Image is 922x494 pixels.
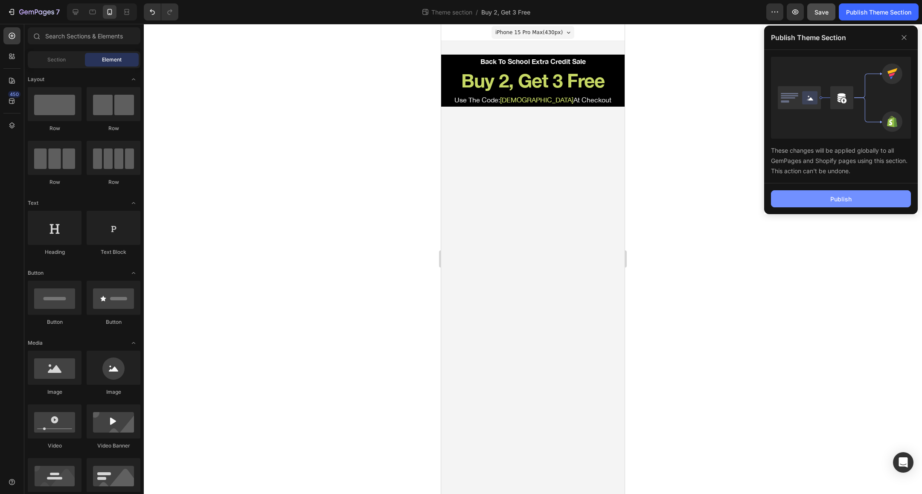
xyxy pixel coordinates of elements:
[481,8,530,17] span: Buy 2, Get 3 Free
[771,32,846,43] p: Publish Theme Section
[28,27,140,44] input: Search Sections & Elements
[28,76,44,83] span: Layout
[476,8,478,17] span: /
[28,318,81,326] div: Button
[28,388,81,396] div: Image
[814,9,829,16] span: Save
[839,3,919,20] button: Publish Theme Section
[87,388,140,396] div: Image
[28,125,81,132] div: Row
[28,442,81,450] div: Video
[47,56,66,64] span: Section
[127,336,140,350] span: Toggle open
[87,318,140,326] div: Button
[430,8,474,17] span: Theme section
[893,452,913,473] div: Open Intercom Messenger
[127,73,140,86] span: Toggle open
[144,3,178,20] div: Undo/Redo
[28,199,38,207] span: Text
[771,190,911,207] button: Publish
[102,56,122,64] span: Element
[87,125,140,132] div: Row
[3,3,64,20] button: 7
[441,24,625,494] iframe: Design area
[127,196,140,210] span: Toggle open
[28,269,44,277] span: Button
[127,266,140,280] span: Toggle open
[771,139,911,176] div: These changes will be applied globally to all GemPages and Shopify pages using this section. This...
[8,91,20,98] div: 450
[56,7,60,17] p: 7
[807,3,835,20] button: Save
[846,8,911,17] div: Publish Theme Section
[87,442,140,450] div: Video Banner
[87,248,140,256] div: Text Block
[28,339,43,347] span: Media
[28,178,81,186] div: Row
[28,248,81,256] div: Heading
[87,178,140,186] div: Row
[830,195,852,203] div: Publish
